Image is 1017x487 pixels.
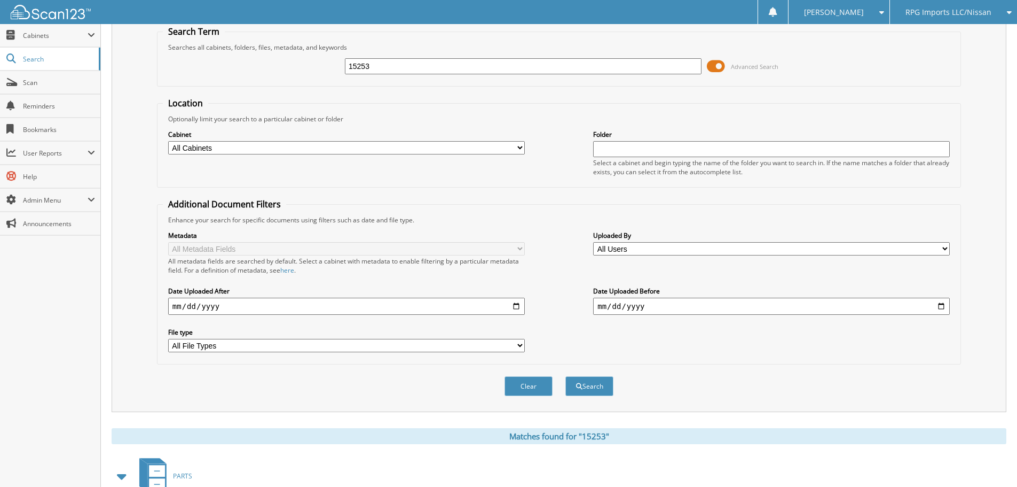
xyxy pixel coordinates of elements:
label: Folder [593,130,950,139]
div: Optionally limit your search to a particular cabinet or folder [163,114,955,123]
input: start [168,298,525,315]
span: Search [23,55,93,64]
button: Clear [504,376,553,396]
img: scan123-logo-white.svg [11,5,91,19]
span: User Reports [23,149,88,158]
span: PARTS [173,471,192,481]
span: RPG Imports LLC/Nissan [905,9,991,16]
span: Admin Menu [23,196,88,205]
label: Cabinet [168,130,525,139]
span: Scan [23,78,95,87]
div: Select a cabinet and begin typing the name of the folder you want to search in. If the name match... [593,158,950,176]
legend: Location [163,97,208,109]
span: Cabinets [23,31,88,40]
span: Bookmarks [23,125,95,134]
span: [PERSON_NAME] [804,9,864,16]
span: Help [23,172,95,181]
span: Advanced Search [731,63,778,71]
a: here [280,266,294,275]
legend: Additional Document Filters [163,198,286,210]
label: File type [168,328,525,337]
legend: Search Term [163,26,225,37]
label: Uploaded By [593,231,950,240]
iframe: Chat Widget [964,436,1017,487]
div: Searches all cabinets, folders, files, metadata, and keywords [163,43,955,52]
button: Search [565,376,613,396]
span: Reminders [23,102,95,111]
label: Date Uploaded Before [593,287,950,296]
div: Matches found for "15253" [112,428,1006,444]
div: Enhance your search for specific documents using filters such as date and file type. [163,215,955,225]
div: All metadata fields are searched by default. Select a cabinet with metadata to enable filtering b... [168,257,525,275]
label: Metadata [168,231,525,240]
input: end [593,298,950,315]
span: Announcements [23,219,95,228]
label: Date Uploaded After [168,287,525,296]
